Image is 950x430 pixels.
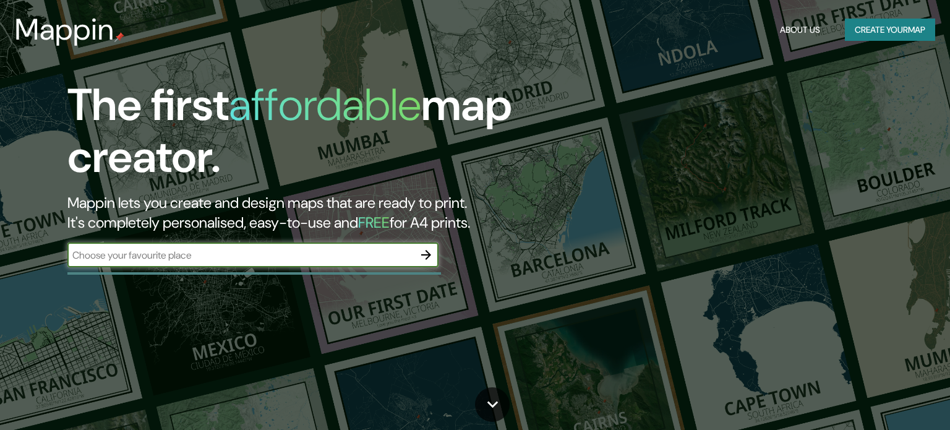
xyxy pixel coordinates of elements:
input: Choose your favourite place [67,248,414,262]
button: Create yourmap [845,19,935,41]
h5: FREE [358,213,390,232]
h1: The first map creator. [67,79,542,193]
h1: affordable [229,76,421,134]
img: mappin-pin [114,32,124,42]
button: About Us [775,19,825,41]
h2: Mappin lets you create and design maps that are ready to print. It's completely personalised, eas... [67,193,542,233]
h3: Mappin [15,12,114,47]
